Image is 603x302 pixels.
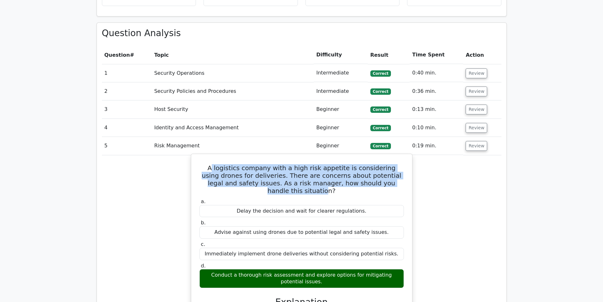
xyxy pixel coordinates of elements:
td: Intermediate [314,64,367,82]
td: Security Operations [152,64,314,82]
th: Result [368,46,410,64]
td: 4 [102,119,152,137]
td: 5 [102,137,152,155]
td: 0:40 min. [410,64,463,82]
button: Review [466,87,487,96]
div: Delay the decision and wait for clearer regulations. [199,205,404,217]
th: Topic [152,46,314,64]
td: Intermediate [314,82,367,100]
th: Difficulty [314,46,367,64]
h3: Question Analysis [102,28,501,39]
td: Risk Management [152,137,314,155]
span: d. [201,263,206,269]
td: Beginner [314,100,367,119]
span: a. [201,198,206,204]
td: Security Policies and Procedures [152,82,314,100]
span: Correct [370,125,391,131]
div: Advise against using drones due to potential legal and safety issues. [199,226,404,239]
th: Time Spent [410,46,463,64]
td: 0:10 min. [410,119,463,137]
span: Correct [370,143,391,149]
button: Review [466,68,487,78]
button: Review [466,141,487,151]
td: 3 [102,100,152,119]
span: Question [104,52,130,58]
span: c. [201,241,205,247]
span: Correct [370,88,391,95]
td: Beginner [314,119,367,137]
button: Review [466,123,487,133]
td: Host Security [152,100,314,119]
td: 0:36 min. [410,82,463,100]
td: 0:13 min. [410,100,463,119]
span: Correct [370,106,391,113]
td: 1 [102,64,152,82]
button: Review [466,105,487,114]
th: # [102,46,152,64]
th: Action [463,46,501,64]
td: Identity and Access Management [152,119,314,137]
div: Conduct a thorough risk assessment and explore options for mitigating potential issues. [199,269,404,288]
td: 2 [102,82,152,100]
div: Immediately implement drone deliveries without considering potential risks. [199,248,404,260]
td: 0:19 min. [410,137,463,155]
h5: A logistics company with a high risk appetite is considering using drones for deliveries. There a... [199,164,405,195]
span: b. [201,220,206,226]
td: Beginner [314,137,367,155]
span: Correct [370,70,391,77]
